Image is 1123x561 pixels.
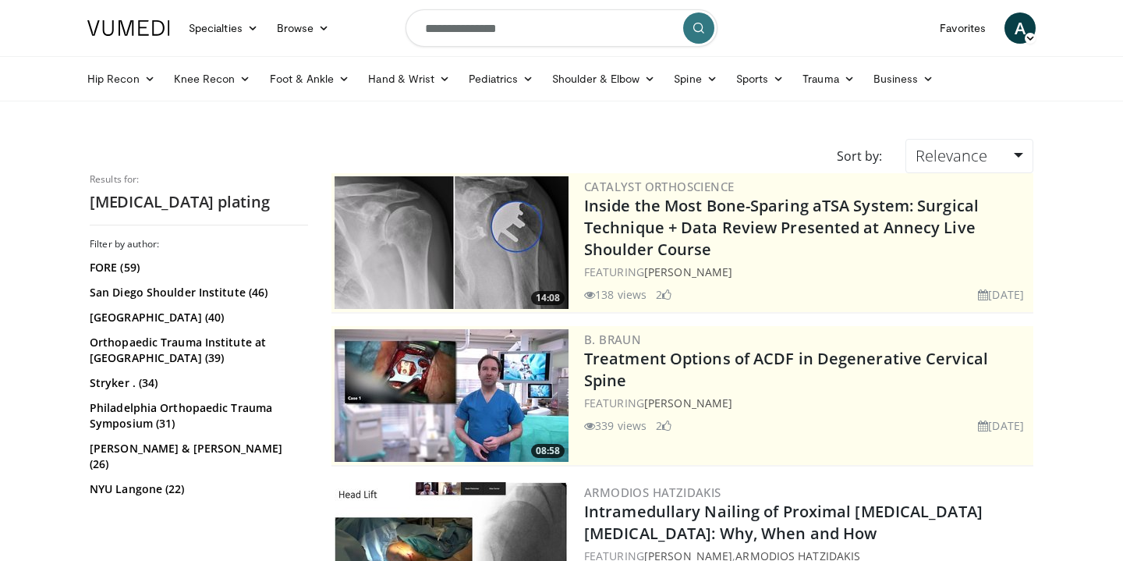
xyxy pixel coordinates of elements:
[930,12,995,44] a: Favorites
[978,417,1024,434] li: [DATE]
[825,139,894,173] div: Sort by:
[584,264,1030,280] div: FEATURING
[864,63,944,94] a: Business
[531,444,565,458] span: 08:58
[584,395,1030,411] div: FEATURING
[335,329,569,462] a: 08:58
[584,332,641,347] a: B. Braun
[90,481,304,497] a: NYU Langone (22)
[359,63,459,94] a: Hand & Wrist
[179,12,267,44] a: Specialties
[335,176,569,309] img: 9f15458b-d013-4cfd-976d-a83a3859932f.300x170_q85_crop-smart_upscale.jpg
[978,286,1024,303] li: [DATE]
[459,63,543,94] a: Pediatrics
[406,9,717,47] input: Search topics, interventions
[90,335,304,366] a: Orthopaedic Trauma Institute at [GEOGRAPHIC_DATA] (39)
[584,286,647,303] li: 138 views
[90,285,304,300] a: San Diego Shoulder Institute (46)
[584,179,734,194] a: Catalyst OrthoScience
[644,265,732,279] a: [PERSON_NAME]
[727,63,794,94] a: Sports
[78,63,165,94] a: Hip Recon
[90,310,304,325] a: [GEOGRAPHIC_DATA] (40)
[90,375,304,391] a: Stryker . (34)
[90,173,308,186] p: Results for:
[90,238,308,250] h3: Filter by author:
[260,63,360,94] a: Foot & Ankle
[584,348,988,391] a: Treatment Options of ACDF in Degenerative Cervical Spine
[793,63,864,94] a: Trauma
[335,329,569,462] img: 009a77ed-cfd7-46ce-89c5-e6e5196774e0.300x170_q85_crop-smart_upscale.jpg
[90,441,304,472] a: [PERSON_NAME] & [PERSON_NAME] (26)
[531,291,565,305] span: 14:08
[584,485,721,500] a: Armodios Hatzidakis
[335,176,569,309] a: 14:08
[656,417,671,434] li: 2
[584,195,979,260] a: Inside the Most Bone-Sparing aTSA System: Surgical Technique + Data Review Presented at Annecy Li...
[543,63,664,94] a: Shoulder & Elbow
[584,417,647,434] li: 339 views
[905,139,1033,173] a: Relevance
[644,396,732,410] a: [PERSON_NAME]
[664,63,726,94] a: Spine
[87,20,170,36] img: VuMedi Logo
[1004,12,1036,44] a: A
[584,501,983,544] a: Intramedullary Nailing of Proximal [MEDICAL_DATA] [MEDICAL_DATA]: Why, When and How
[90,192,308,212] h2: [MEDICAL_DATA] plating
[90,400,304,431] a: Philadelphia Orthopaedic Trauma Symposium (31)
[267,12,339,44] a: Browse
[90,260,304,275] a: FORE (59)
[656,286,671,303] li: 2
[165,63,260,94] a: Knee Recon
[916,145,987,166] span: Relevance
